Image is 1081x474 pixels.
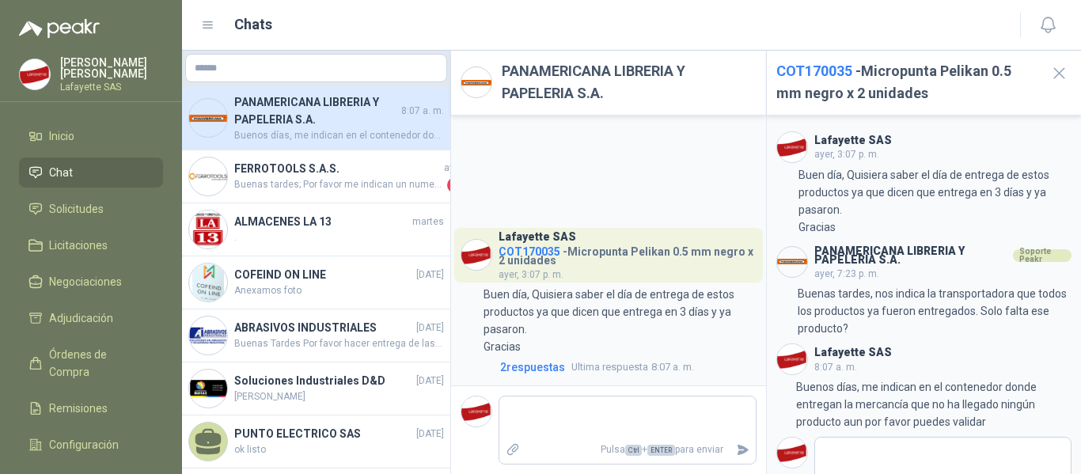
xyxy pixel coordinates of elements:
span: COT170035 [499,245,560,258]
span: [PERSON_NAME] [234,389,444,404]
a: Company LogoFERROTOOLS S.A.S.ayerBuenas tardes; Por favor me indican un numero donde me pueda com... [182,150,450,203]
label: Adjuntar archivos [499,436,526,464]
span: Inicio [49,127,74,145]
img: Company Logo [20,59,50,89]
span: Negociaciones [49,273,122,290]
h2: PANAMERICANA LIBRERIA Y PAPELERIA S.A. [502,60,757,105]
h4: Soluciones Industriales D&D [234,372,413,389]
a: 2respuestasUltima respuesta8:07 a. m. [497,358,757,376]
span: 2 respuesta s [500,358,565,376]
a: Inicio [19,121,163,151]
span: ayer [444,161,463,176]
span: [DATE] [416,320,444,336]
img: Company Logo [461,240,491,270]
p: [PERSON_NAME] [PERSON_NAME] [60,57,163,79]
span: COT170035 [776,63,852,79]
img: Logo peakr [19,19,100,38]
a: Company LogoALMACENES LA 13martes. [182,203,450,256]
h1: Chats [234,13,272,36]
span: 8:07 a. m. [401,104,444,119]
span: Buenos días, me indican en el contenedor donde entregan la mercancía que no ha llegado ningún pro... [234,128,444,143]
span: Adjudicación [49,309,113,327]
a: PUNTO ELECTRICO SAS[DATE]ok listo [182,415,450,468]
span: Buenas tardes; Por favor me indican un numero donde me pueda comunicar con ustedes, para validar ... [234,177,444,193]
p: Buenos días, me indican en el contenedor donde entregan la mercancía que no ha llegado ningún pro... [796,378,1072,430]
div: Soporte Peakr [1013,249,1072,262]
span: ayer, 3:07 p. m. [499,269,563,280]
p: Pulsa + para enviar [526,436,730,464]
a: Adjudicación [19,303,163,333]
span: [DATE] [416,374,444,389]
a: Remisiones [19,393,163,423]
img: Company Logo [189,317,227,355]
a: Company LogoPANAMERICANA LIBRERIA Y PAPELERIA S.A.8:07 a. m.Buenos días, me indican en el contene... [182,87,450,150]
h3: PANAMERICANA LIBRERIA Y PAPELERIA S.A. [814,247,1010,264]
span: [DATE] [416,427,444,442]
a: Órdenes de Compra [19,339,163,387]
span: Solicitudes [49,200,104,218]
h4: PUNTO ELECTRICO SAS [234,425,413,442]
a: Chat [19,157,163,188]
span: ayer, 3:07 p. m. [814,149,879,160]
span: Órdenes de Compra [49,346,148,381]
span: ok listo [234,442,444,457]
button: Enviar [730,436,756,464]
a: Company LogoSoluciones Industriales D&D[DATE][PERSON_NAME] [182,362,450,415]
img: Company Logo [461,396,491,427]
span: 8:07 a. m. [571,359,694,375]
a: Licitaciones [19,230,163,260]
img: Company Logo [777,247,807,277]
h4: PANAMERICANA LIBRERIA Y PAPELERIA S.A. [234,93,398,128]
p: Buenas tardes, nos indica la transportadora que todos los productos ya fueron entregados. Solo fa... [798,285,1072,337]
span: Remisiones [49,400,108,417]
h3: Lafayette SAS [814,348,892,357]
h3: Lafayette SAS [814,136,892,145]
a: Company LogoCOFEIND ON LINE[DATE]Anexamos foto [182,256,450,309]
img: Company Logo [189,370,227,408]
img: Company Logo [777,132,807,162]
span: [DATE] [416,267,444,283]
span: Licitaciones [49,237,108,254]
img: Company Logo [189,264,227,301]
span: 8:07 a. m. [814,362,857,373]
span: Anexamos foto [234,283,444,298]
span: 1 [447,177,463,193]
h4: ALMACENES LA 13 [234,213,409,230]
span: Configuración [49,436,119,453]
h4: ABRASIVOS INDUSTRIALES [234,319,413,336]
h4: FERROTOOLS S.A.S. [234,160,441,177]
img: Company Logo [461,67,491,97]
img: Company Logo [189,99,227,137]
img: Company Logo [189,210,227,248]
img: Company Logo [777,344,807,374]
span: Buenas Tardes Por favor hacer entrega de las 9 unidades [234,336,444,351]
span: . [234,230,444,245]
a: Solicitudes [19,194,163,224]
span: ayer, 7:23 p. m. [814,268,879,279]
a: Company LogoABRASIVOS INDUSTRIALES[DATE]Buenas Tardes Por favor hacer entrega de las 9 unidades [182,309,450,362]
h3: Lafayette SAS [499,233,576,241]
img: Company Logo [189,157,227,195]
p: Buen día, Quisiera saber el día de entrega de estos productos ya que dicen que entrega en 3 días ... [798,166,1072,236]
span: martes [412,214,444,229]
h4: - Micropunta Pelikan 0.5 mm negro x 2 unidades [499,241,757,265]
h4: COFEIND ON LINE [234,266,413,283]
span: Ctrl [625,445,642,456]
span: Chat [49,164,73,181]
p: Buen día, Quisiera saber el día de entrega de estos productos ya que dicen que entrega en 3 días ... [484,286,757,355]
span: ENTER [647,445,675,456]
h2: - Micropunta Pelikan 0.5 mm negro x 2 unidades [776,60,1037,105]
a: Negociaciones [19,267,163,297]
a: Configuración [19,430,163,460]
p: Lafayette SAS [60,82,163,92]
img: Company Logo [777,438,807,468]
span: Ultima respuesta [571,359,648,375]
